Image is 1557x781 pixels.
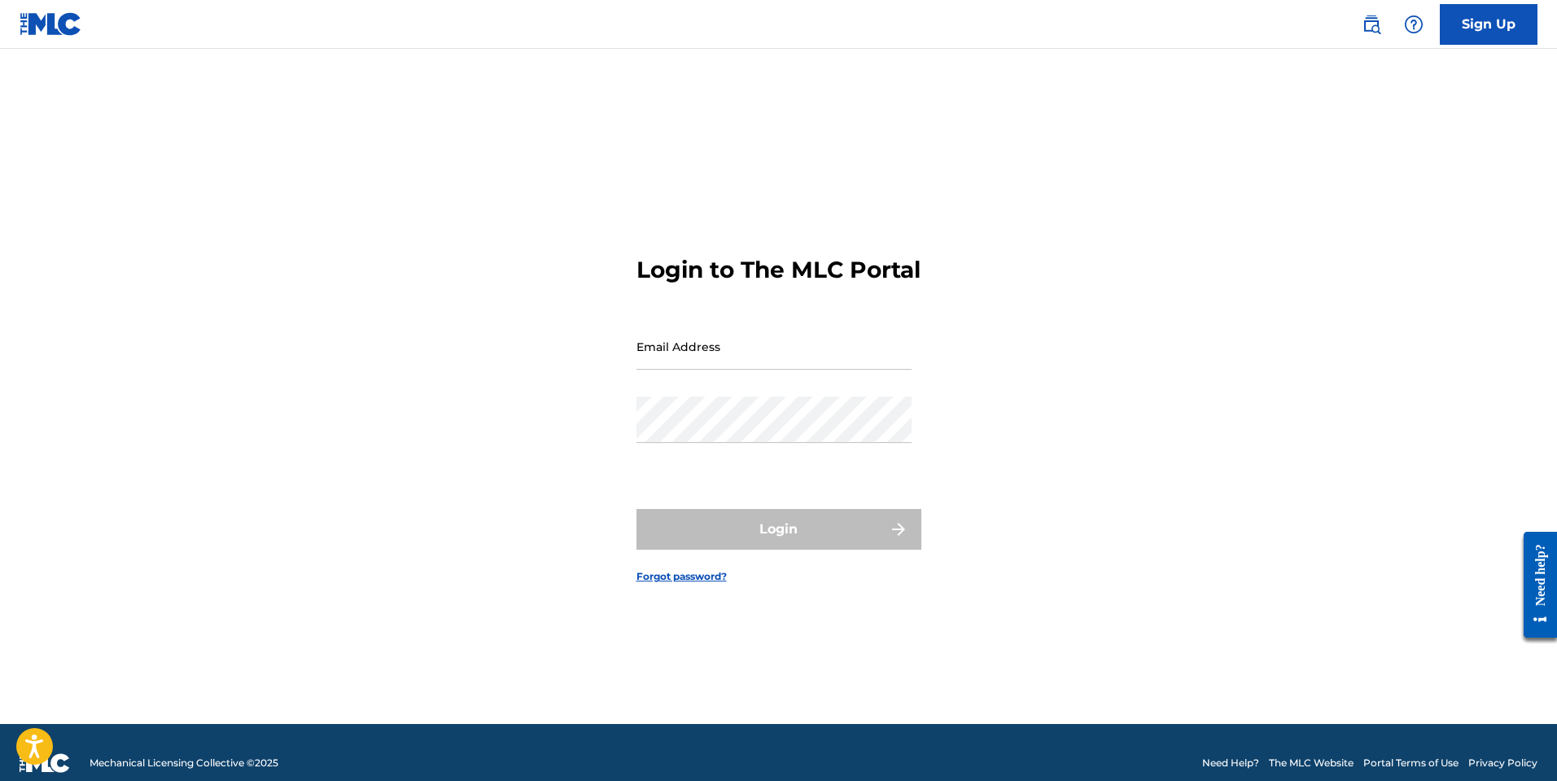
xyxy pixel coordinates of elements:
[1202,756,1259,770] a: Need Help?
[1397,8,1430,41] div: Help
[636,569,727,584] a: Forgot password?
[636,256,921,284] h3: Login to The MLC Portal
[1362,15,1381,34] img: search
[1355,8,1388,41] a: Public Search
[20,753,70,773] img: logo
[1468,756,1537,770] a: Privacy Policy
[20,12,82,36] img: MLC Logo
[1363,756,1459,770] a: Portal Terms of Use
[1511,520,1557,651] iframe: Resource Center
[1476,703,1557,781] iframe: Chat Widget
[1440,4,1537,45] a: Sign Up
[1269,756,1354,770] a: The MLC Website
[90,756,278,770] span: Mechanical Licensing Collective © 2025
[1404,15,1424,34] img: help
